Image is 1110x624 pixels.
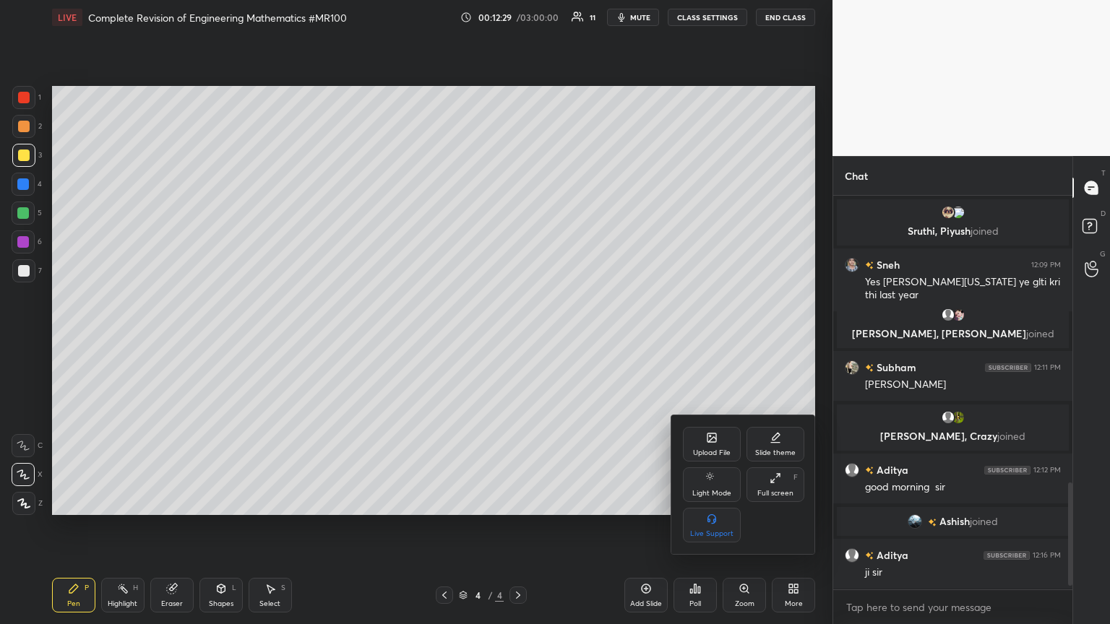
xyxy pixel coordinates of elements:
div: Live Support [690,530,733,537]
div: Full screen [757,490,793,497]
div: Light Mode [692,490,731,497]
div: F [793,474,798,481]
div: Upload File [693,449,731,456]
div: Slide theme [755,449,796,456]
